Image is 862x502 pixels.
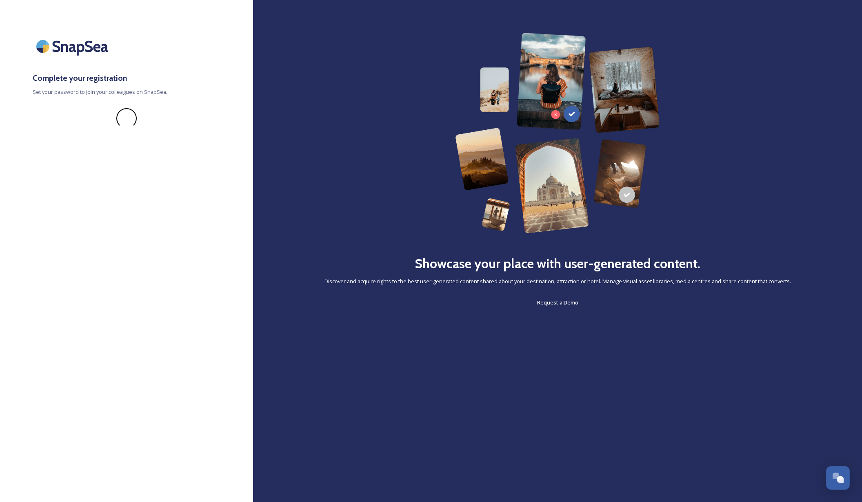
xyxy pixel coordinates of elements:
[415,254,700,273] h2: Showcase your place with user-generated content.
[324,278,791,285] span: Discover and acquire rights to the best user-generated content shared about your destination, att...
[33,72,220,84] h3: Complete your registration
[455,33,660,233] img: 63b42ca75bacad526042e722_Group%20154-p-800.png
[537,298,578,307] a: Request a Demo
[826,466,850,490] button: Open Chat
[33,88,220,96] span: Set your password to join your colleagues on SnapSea.
[537,299,578,306] span: Request a Demo
[33,33,114,60] img: SnapSea Logo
